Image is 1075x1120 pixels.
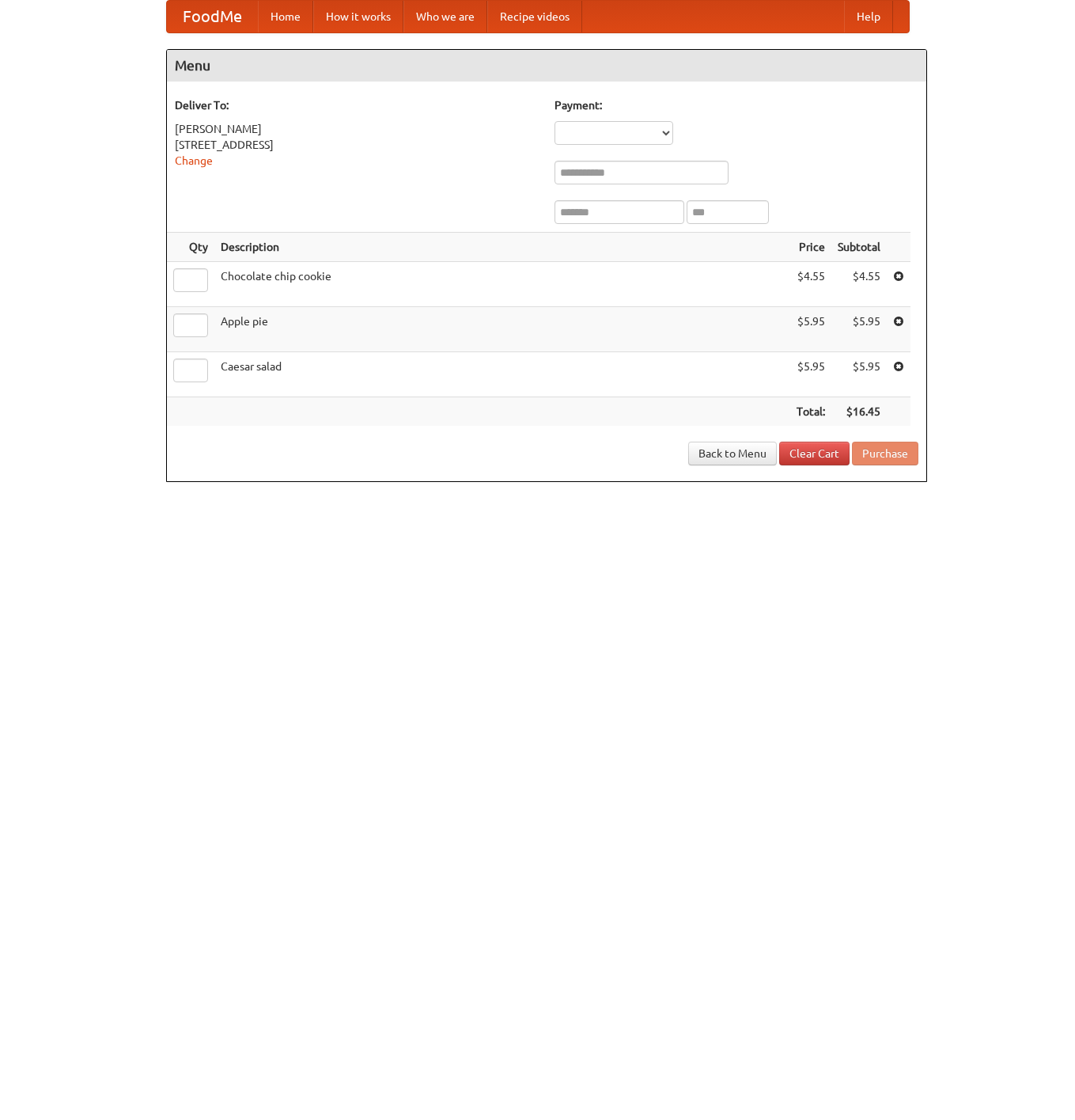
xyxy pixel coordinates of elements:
[831,262,887,307] td: $4.55
[167,1,258,32] a: FoodMe
[175,97,539,113] h5: Deliver To:
[790,352,831,397] td: $5.95
[403,1,487,32] a: Who we are
[258,1,313,32] a: Home
[214,352,790,397] td: Caesar salad
[831,397,887,427] th: $16.45
[175,154,213,167] a: Change
[214,307,790,352] td: Apple pie
[167,233,214,262] th: Qty
[214,262,790,307] td: Chocolate chip cookie
[790,233,831,262] th: Price
[313,1,403,32] a: How it works
[790,307,831,352] td: $5.95
[831,352,887,397] td: $5.95
[790,397,831,427] th: Total:
[688,442,777,465] a: Back to Menu
[487,1,582,32] a: Recipe videos
[175,137,539,153] div: [STREET_ADDRESS]
[555,97,918,113] h5: Payment:
[831,307,887,352] td: $5.95
[844,1,893,32] a: Help
[779,442,850,465] a: Clear Cart
[175,121,539,137] div: [PERSON_NAME]
[790,262,831,307] td: $4.55
[167,50,926,82] h4: Menu
[852,442,918,465] button: Purchase
[831,233,887,262] th: Subtotal
[214,233,790,262] th: Description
